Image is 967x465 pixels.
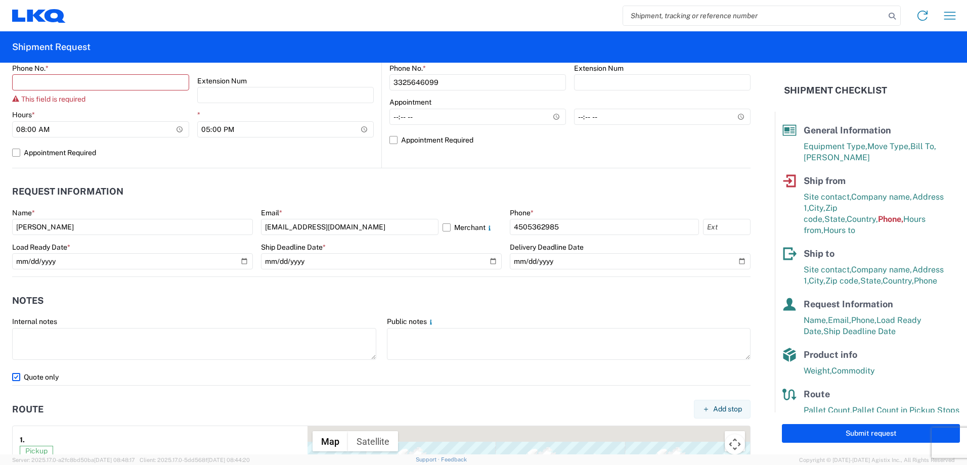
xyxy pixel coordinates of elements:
button: Add stop [694,400,751,418]
span: This field is required [21,95,85,103]
label: Phone No. [389,64,426,73]
input: Ext [703,219,751,235]
span: Route [804,389,830,399]
label: Extension Num [197,76,247,85]
span: Copyright © [DATE]-[DATE] Agistix Inc., All Rights Reserved [799,455,955,464]
span: Company name, [851,265,912,274]
h2: Shipment Checklist [784,84,887,97]
span: [DATE] 08:48:17 [94,457,135,463]
label: Hours [12,110,35,119]
span: Ship Deadline Date [823,327,896,336]
span: Phone, [878,214,903,224]
span: Product info [804,349,857,360]
label: Phone No. [12,64,49,73]
span: Hours to [823,225,855,235]
button: Toggle fullscreen view [725,431,745,451]
span: [DATE] 08:44:20 [207,457,250,463]
span: Add stop [713,404,742,414]
button: Map camera controls [725,434,745,454]
label: Extension Num [574,64,624,73]
span: Phone, [851,315,876,325]
span: Phone [914,276,937,286]
input: Shipment, tracking or reference number [623,6,885,25]
h2: Request Information [12,187,123,197]
a: Support [416,456,441,462]
span: Country, [847,214,878,224]
label: Email [261,208,282,217]
label: Merchant [443,219,502,235]
a: Feedback [441,456,467,462]
h2: Notes [12,296,43,306]
strong: 1. [20,433,25,446]
span: Server: 2025.17.0-a2fc8bd50ba [12,457,135,463]
label: Public notes [387,317,435,326]
span: Ship to [804,248,834,259]
h2: Route [12,404,43,414]
span: Zip code, [825,276,860,286]
span: Email, [828,315,851,325]
span: Request Information [804,299,893,309]
span: Bill To, [910,142,936,151]
label: Quote only [12,369,751,385]
span: Company name, [851,192,912,202]
label: Name [12,208,35,217]
button: Show satellite imagery [348,431,398,451]
label: Load Ready Date [12,243,70,252]
span: [PERSON_NAME] [804,153,870,162]
span: City, [809,276,825,286]
label: Appointment [389,98,431,107]
span: City, [809,203,825,213]
span: Commodity [831,366,875,376]
h2: Shipment Request [12,41,91,53]
span: Ship from [804,175,846,186]
span: Site contact, [804,265,851,274]
button: Submit request [782,424,960,443]
span: Pallet Count, [804,405,852,415]
span: Equipment Type, [804,142,867,151]
label: Appointment Required [389,132,751,148]
label: Appointment Required [12,145,374,161]
label: Delivery Deadline Date [510,243,584,252]
span: Pickup [20,446,53,456]
span: Country, [883,276,914,286]
span: Site contact, [804,192,851,202]
label: Phone [510,208,534,217]
span: Client: 2025.17.0-5dd568f [140,457,250,463]
span: Weight, [804,366,831,376]
span: Name, [804,315,828,325]
span: General Information [804,125,891,135]
span: Pallet Count in Pickup Stops equals Pallet Count in delivery stops [804,405,959,426]
label: Internal notes [12,317,57,326]
button: Show street map [313,431,348,451]
span: Move Type, [867,142,910,151]
label: Ship Deadline Date [261,243,326,252]
span: State, [824,214,847,224]
span: State, [860,276,883,286]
